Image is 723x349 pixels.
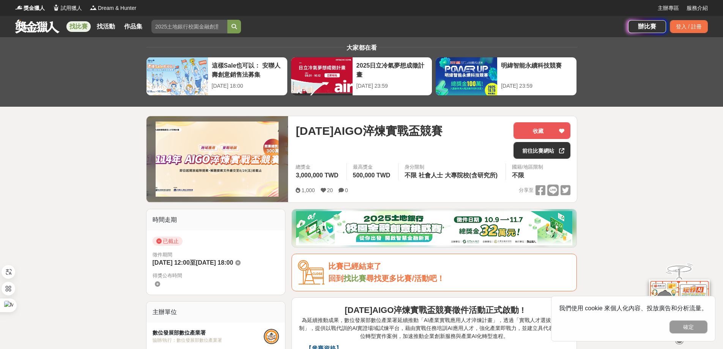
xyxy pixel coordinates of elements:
span: 0 [345,187,348,193]
div: 國籍/地區限制 [512,163,543,171]
a: 辦比賽 [628,20,666,33]
span: 試用獵人 [61,4,82,12]
div: 身分限制 [405,163,499,171]
img: Logo [15,4,23,11]
button: 收藏 [514,122,570,139]
span: 分享至 [519,185,534,196]
span: Dream & Hunter [98,4,136,12]
span: 尋找更多比賽/活動吧！ [366,274,444,283]
input: 2025土地銀行校園金融創意挑戰賽：從你出發 開啟智慧金融新頁 [151,20,227,33]
img: Logo [90,4,97,11]
span: [DATE]AIGO淬煉實戰盃競賽 [296,122,442,139]
a: 前往比賽網站 [514,142,570,159]
span: 大家都在看 [345,44,379,51]
span: 大專院校(含研究所) [445,172,498,178]
span: 總獎金 [296,163,340,171]
img: d20b4788-230c-4a26-8bab-6e291685a538.png [296,211,572,245]
img: Icon [298,260,324,285]
span: 20 [327,187,333,193]
a: 服務介紹 [687,4,708,12]
span: 社會人士 [419,172,443,178]
span: 3,000,000 TWD [296,172,338,178]
a: 找比賽 [66,21,91,32]
span: 得獎公布時間 [153,272,279,280]
a: 找比賽 [343,274,366,283]
a: 明緯智能永續科技競賽[DATE] 23:59 [435,57,577,96]
img: Cover Image [156,122,279,197]
strong: [DATE]AIGO淬煉實戰盃競賽徵件活動正式啟動 ! [345,305,524,315]
span: 最高獎金 [353,163,392,171]
span: 獎金獵人 [24,4,45,12]
span: [DATE] 12:00 [153,259,190,266]
span: [DATE] 18:00 [196,259,233,266]
span: 我們使用 cookie 來個人化內容、投放廣告和分析流量。 [559,305,707,311]
a: Logo試用獵人 [52,4,82,12]
div: 比賽已經結束了 [328,260,570,273]
a: 2025日立冷氣夢想成徵計畫[DATE] 23:59 [291,57,432,96]
span: 徵件期間 [153,252,172,257]
span: 不限 [405,172,417,178]
img: d2146d9a-e6f6-4337-9592-8cefde37ba6b.png [649,280,710,330]
div: 2025日立冷氣夢想成徵計畫 [356,61,428,78]
a: 主辦專區 [658,4,679,12]
div: [DATE] 23:59 [501,82,573,90]
span: 500,000 TWD [353,172,391,178]
p: 為延續推動成果，數位發展部數位產業署延續推動「AI產業實戰應用人才淬煉計畫」，透過「實戰人才選拔申請機制」，提供以戰代訓的AI實證場域試煉平台，藉由實戰任務培訓AI應用人才，強化產業即戰力，並建... [298,304,570,340]
span: 回到 [328,274,343,283]
a: LogoDream & Hunter [90,4,136,12]
div: 協辦/執行： 數位發展部數位產業署 [153,337,264,344]
div: 明緯智能永續科技競賽 [501,61,573,78]
a: 這樣Sale也可以： 安聯人壽創意銷售法募集[DATE] 18:00 [146,57,288,96]
div: 主辦單位 [146,302,285,323]
span: 已截止 [153,237,183,246]
a: 找活動 [94,21,118,32]
span: 至 [190,259,196,266]
span: 1,000 [301,187,315,193]
a: 作品集 [121,21,145,32]
div: 數位發展部數位產業署 [153,329,264,337]
div: [DATE] 18:00 [212,82,284,90]
a: Logo獎金獵人 [15,4,45,12]
div: 這樣Sale也可以： 安聯人壽創意銷售法募集 [212,61,284,78]
span: 不限 [512,172,524,178]
div: 時間走期 [146,209,285,231]
div: [DATE] 23:59 [356,82,428,90]
button: 確定 [669,321,707,333]
div: 登入 / 註冊 [670,20,708,33]
img: Logo [52,4,60,11]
